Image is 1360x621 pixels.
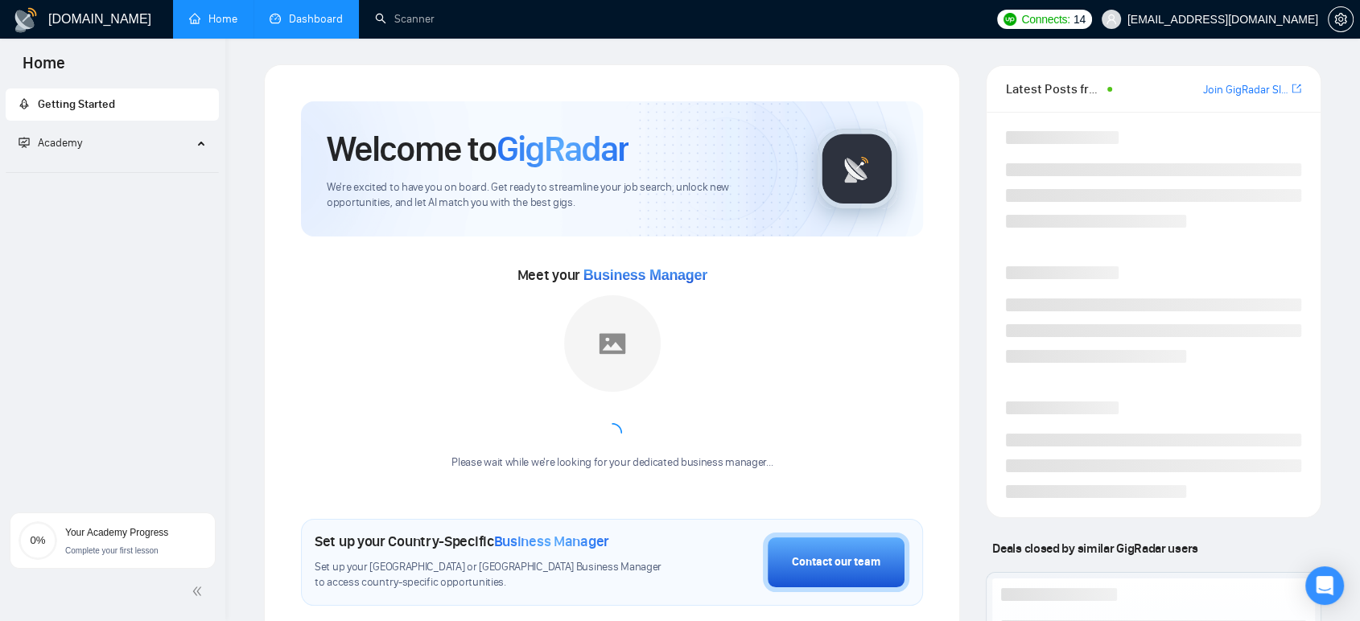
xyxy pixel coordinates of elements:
[986,534,1204,562] span: Deals closed by similar GigRadar users
[192,583,208,599] span: double-left
[1021,10,1069,28] span: Connects:
[1292,82,1301,95] span: export
[494,533,609,550] span: Business Manager
[19,137,30,148] span: fund-projection-screen
[564,295,661,392] img: placeholder.png
[6,88,219,121] li: Getting Started
[1305,566,1344,605] div: Open Intercom Messenger
[327,180,791,211] span: We're excited to have you on board. Get ready to streamline your job search, unlock new opportuni...
[1328,13,1354,26] a: setting
[1329,13,1353,26] span: setting
[583,267,707,283] span: Business Manager
[19,98,30,109] span: rocket
[763,533,909,592] button: Contact our team
[19,535,57,545] span: 0%
[6,166,219,176] li: Academy Homepage
[497,127,628,171] span: GigRadar
[1292,81,1301,97] a: export
[792,553,880,571] div: Contact our team
[1074,10,1086,28] span: 14
[1203,81,1288,99] a: Join GigRadar Slack Community
[1328,6,1354,32] button: setting
[517,266,707,284] span: Meet your
[65,546,159,555] span: Complete your first lesson
[327,127,628,171] h1: Welcome to
[375,12,435,26] a: searchScanner
[1106,14,1117,25] span: user
[315,560,672,590] span: Set up your [GEOGRAPHIC_DATA] or [GEOGRAPHIC_DATA] Business Manager to access country-specific op...
[13,7,39,33] img: logo
[315,533,609,550] h1: Set up your Country-Specific
[1004,13,1016,26] img: upwork-logo.png
[442,455,782,471] div: Please wait while we're looking for your dedicated business manager...
[10,51,78,85] span: Home
[817,129,897,209] img: gigradar-logo.png
[599,420,625,446] span: loading
[270,12,343,26] a: dashboardDashboard
[19,136,82,150] span: Academy
[65,527,168,538] span: Your Academy Progress
[38,136,82,150] span: Academy
[189,12,237,26] a: homeHome
[38,97,115,111] span: Getting Started
[1006,79,1102,99] span: Latest Posts from the GigRadar Community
